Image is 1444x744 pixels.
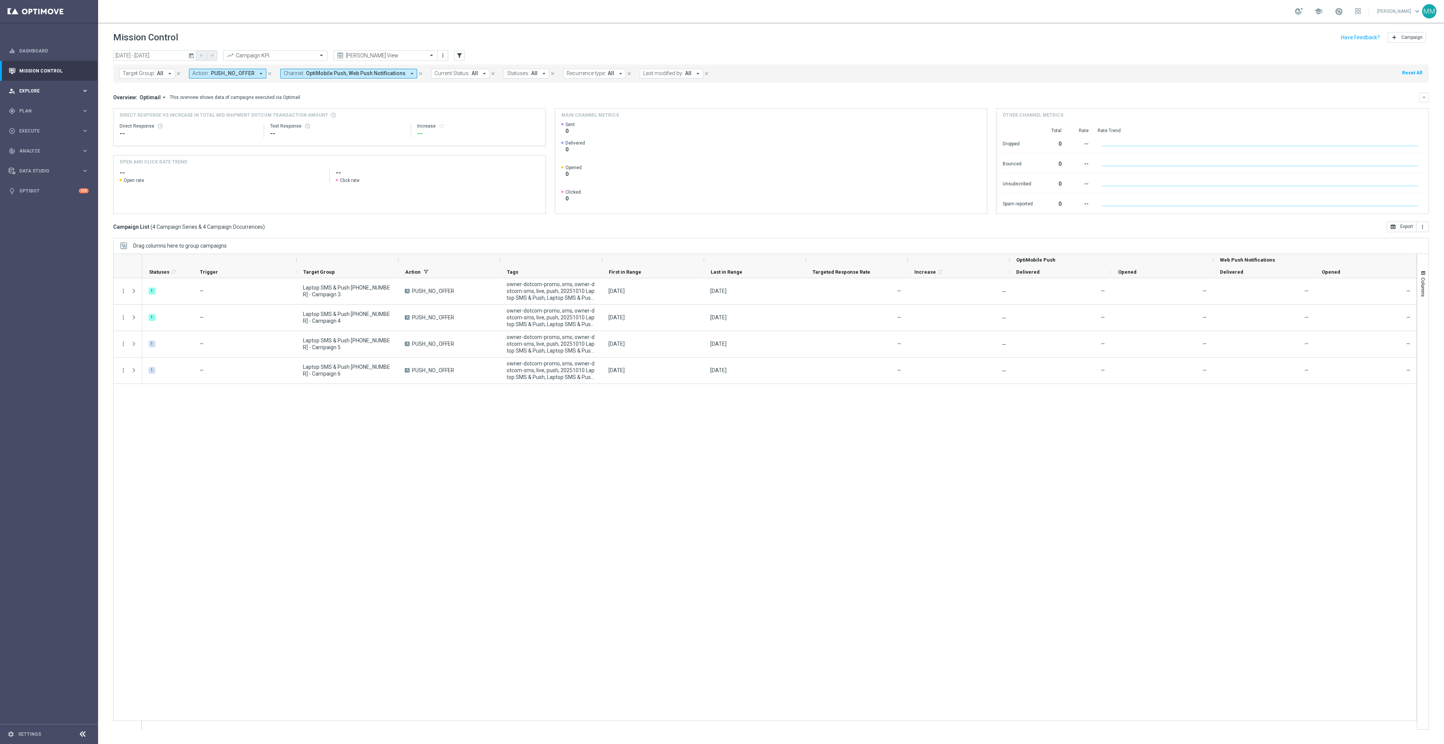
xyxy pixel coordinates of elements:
[405,315,410,320] span: A
[1203,341,1207,347] span: —
[8,188,89,194] div: lightbulb Optibot +10
[149,269,169,275] span: Statuses
[1416,222,1429,232] button: more_vert
[207,50,217,61] button: arrow_forward
[1042,128,1061,134] div: Total
[417,129,539,138] div: --
[192,70,209,77] span: Action:
[608,367,625,374] div: 10 Oct 2025, Friday
[209,53,215,58] i: arrow_forward
[18,732,41,736] a: Settings
[149,367,155,374] div: 1
[1376,6,1422,17] a: [PERSON_NAME]keyboard_arrow_down
[336,168,539,177] h2: --
[140,94,161,101] span: Optimail
[113,94,137,101] h3: Overview:
[200,367,204,373] span: —
[409,70,415,77] i: arrow_drop_down
[19,41,89,61] a: Dashboard
[9,128,15,134] i: play_circle_outline
[19,149,81,153] span: Analyze
[405,289,410,293] span: A
[8,88,89,94] button: person_search Explore keyboard_arrow_right
[565,171,582,177] span: 0
[1002,368,1006,374] span: —
[151,223,152,230] span: (
[1071,128,1089,134] div: Rate
[8,68,89,74] button: Mission Control
[1422,4,1436,18] div: MM
[936,268,943,276] span: Calculate column
[149,314,155,321] div: 1
[1101,314,1105,320] span: —
[258,70,264,77] i: arrow_drop_down
[561,112,619,119] h4: Main channel metrics
[507,70,529,77] span: Statuses:
[81,167,89,174] i: keyboard_arrow_right
[120,123,258,129] div: Direct Response
[114,278,142,305] div: Press SPACE to select this row.
[8,128,89,134] div: play_circle_outline Execute keyboard_arrow_right
[81,107,89,114] i: keyboard_arrow_right
[1304,367,1309,373] span: —
[565,189,581,195] span: Clicked
[1314,7,1323,15] span: school
[113,50,196,61] input: Select date range
[8,108,89,114] div: gps_fixed Plan keyboard_arrow_right
[643,70,683,77] span: Last modified by:
[9,168,81,174] div: Data Studio
[9,188,15,194] i: lightbulb
[1401,35,1422,40] span: Campaign
[133,243,227,249] span: Drag columns here to group campaigns
[79,188,89,193] div: +10
[9,88,15,94] i: person_search
[19,61,89,81] a: Mission Control
[171,269,177,275] i: refresh
[8,148,89,154] button: track_changes Analyze keyboard_arrow_right
[133,243,227,249] div: Row Groups
[608,340,625,347] div: 10 Oct 2025, Friday
[211,70,255,77] span: PUSH_NO_OFFER
[81,87,89,94] i: keyboard_arrow_right
[1042,197,1061,209] div: 0
[266,69,273,78] button: close
[200,288,204,294] span: —
[550,71,555,76] i: close
[565,195,581,202] span: 0
[507,307,596,328] span: owner-dotcom-promo, sms, owner-dotcom-sms, live, push, 20251010 Laptop SMS & Push, Laptop SMS & P...
[1101,341,1105,347] span: —
[1421,95,1427,100] i: keyboard_arrow_down
[152,223,263,230] span: 4 Campaign Series & 4 Campaign Occurrences
[303,337,392,351] span: Laptop SMS & Push 20251010 - Campaign 5
[1003,137,1033,149] div: Dropped
[507,334,596,354] span: owner-dotcom-promo, sms, owner-dotcom-sms, live, push, 20251010 Laptop SMS & Push, Laptop SMS & P...
[336,52,344,59] i: preview
[120,112,328,119] span: Direct Response VS Increase In Total Mid Shipment Dotcom Transaction Amount
[9,48,15,54] i: equalizer
[565,122,575,128] span: Sent
[19,109,81,113] span: Plan
[694,70,701,77] i: arrow_drop_down
[1203,314,1207,320] span: —
[1071,197,1089,209] div: --
[813,269,870,275] span: Targeted Response Rate
[914,269,936,275] span: Increase
[454,50,465,61] button: filter_alt
[435,70,470,77] span: Current Status:
[303,364,392,377] span: Laptop SMS & Push 20251010 - Campaign 6
[142,357,1417,384] div: Press SPACE to select this row.
[196,50,207,61] button: arrow_back
[1042,157,1061,169] div: 0
[1042,137,1061,149] div: 0
[549,69,556,78] button: close
[9,148,15,154] i: track_changes
[1098,128,1422,134] div: Rate Trend
[1003,112,1063,119] h4: Other channel metrics
[418,71,423,76] i: close
[531,70,538,77] span: All
[609,269,641,275] span: First in Range
[1387,222,1416,232] button: open_in_browser Export
[412,340,454,347] span: PUSH_NO_OFFER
